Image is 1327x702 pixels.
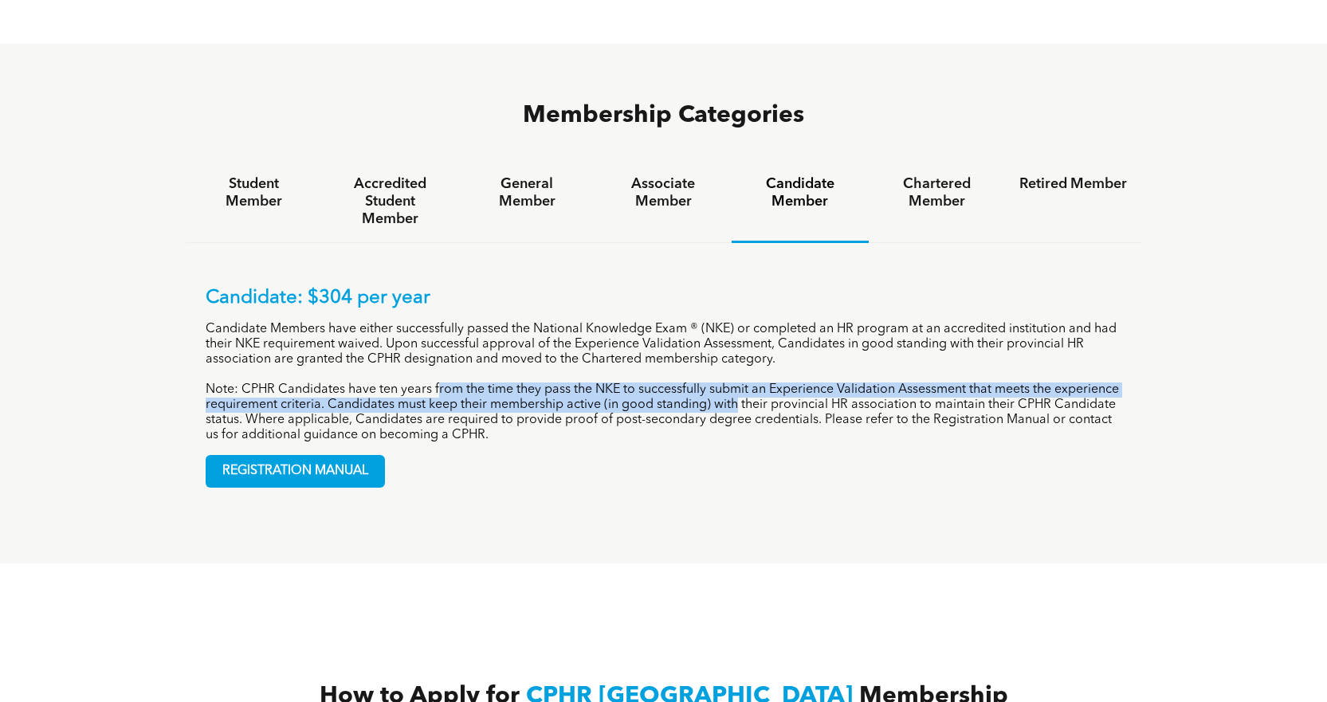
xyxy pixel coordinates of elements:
[336,175,444,228] h4: Accredited Student Member
[746,175,854,210] h4: Candidate Member
[200,175,308,210] h4: Student Member
[206,382,1122,443] p: Note: CPHR Candidates have ten years from the time they pass the NKE to successfully submit an Ex...
[206,456,384,487] span: REGISTRATION MANUAL
[1019,175,1127,193] h4: Retired Member
[206,322,1122,367] p: Candidate Members have either successfully passed the National Knowledge Exam ® (NKE) or complete...
[206,287,1122,310] p: Candidate: $304 per year
[610,175,717,210] h4: Associate Member
[473,175,580,210] h4: General Member
[523,104,804,127] span: Membership Categories
[206,455,385,488] a: REGISTRATION MANUAL
[883,175,991,210] h4: Chartered Member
